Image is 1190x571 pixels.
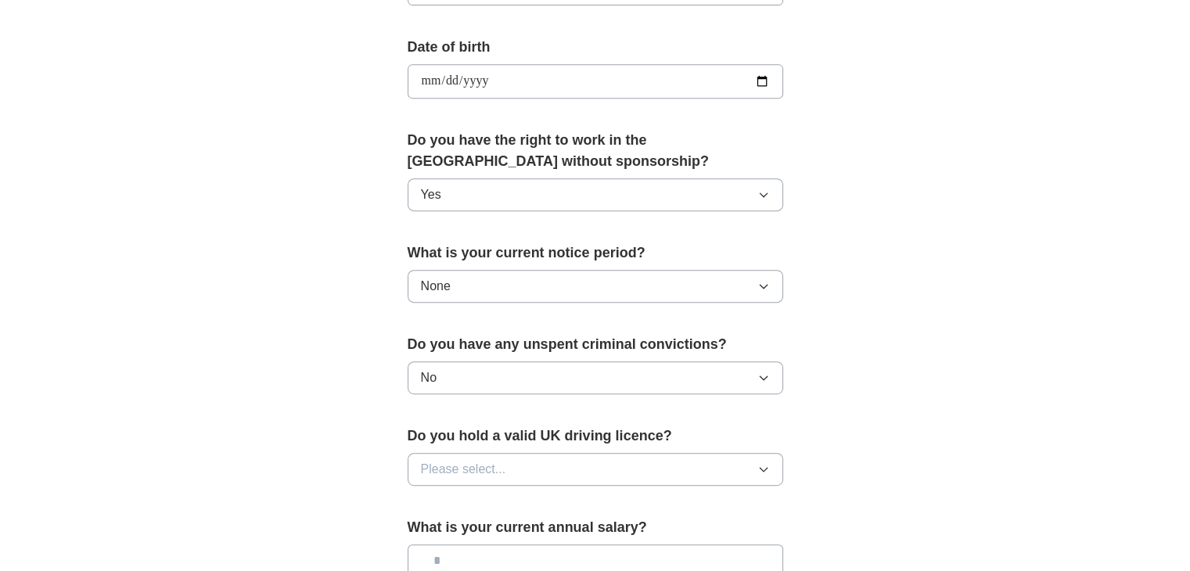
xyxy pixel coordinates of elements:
span: Please select... [421,460,506,479]
label: What is your current notice period? [408,242,783,264]
span: No [421,368,437,387]
span: None [421,277,451,296]
button: No [408,361,783,394]
span: Yes [421,185,441,204]
label: What is your current annual salary? [408,517,783,538]
button: None [408,270,783,303]
label: Do you hold a valid UK driving licence? [408,426,783,447]
button: Please select... [408,453,783,486]
label: Do you have any unspent criminal convictions? [408,334,783,355]
button: Yes [408,178,783,211]
label: Date of birth [408,37,783,58]
label: Do you have the right to work in the [GEOGRAPHIC_DATA] without sponsorship? [408,130,783,172]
